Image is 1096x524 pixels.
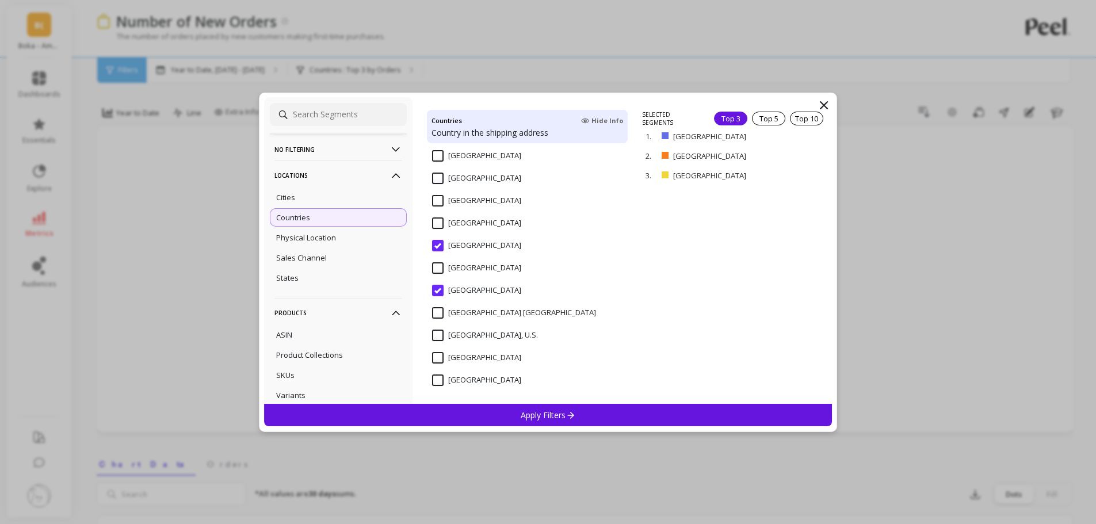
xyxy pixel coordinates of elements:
p: 1. [646,131,657,141]
h4: Countries [431,114,462,127]
p: [GEOGRAPHIC_DATA] [673,151,785,161]
p: Cities [276,192,295,202]
p: Locations [274,160,402,190]
input: Search Segments [270,103,407,126]
p: No filtering [274,135,402,164]
span: Zambia [432,352,521,364]
span: Hide Info [581,116,623,125]
p: [GEOGRAPHIC_DATA] [673,131,785,141]
p: ASIN [276,330,292,340]
span: Virgin Islands, U.S. [432,330,538,341]
p: Country in the shipping address [431,127,623,139]
p: Sales Channel [276,253,327,263]
p: [GEOGRAPHIC_DATA] [673,170,785,181]
span: United States [432,285,521,296]
div: Top 10 [790,112,823,125]
span: Turks and Caicos Islands [432,217,521,229]
p: 2. [646,151,657,161]
p: Products [274,298,402,327]
p: 3. [646,170,657,181]
span: United States Minor Outlying Islands [432,307,596,319]
p: SELECTED SEGMENTS [642,110,700,127]
span: Trinidad and Tobago [432,173,521,184]
span: Thailand [432,150,521,162]
p: Physical Location [276,232,336,243]
p: Apply Filters [521,410,575,420]
div: Top 5 [752,112,785,125]
span: Zimbabwe [432,374,521,386]
p: Product Collections [276,350,343,360]
span: United Arab Emirates [432,240,521,251]
p: SKUs [276,370,295,380]
p: Countries [276,212,310,223]
span: United Kingdom [432,262,521,274]
p: States [276,273,299,283]
span: Turkey [432,195,521,206]
div: Top 3 [714,112,747,125]
p: Variants [276,390,305,400]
